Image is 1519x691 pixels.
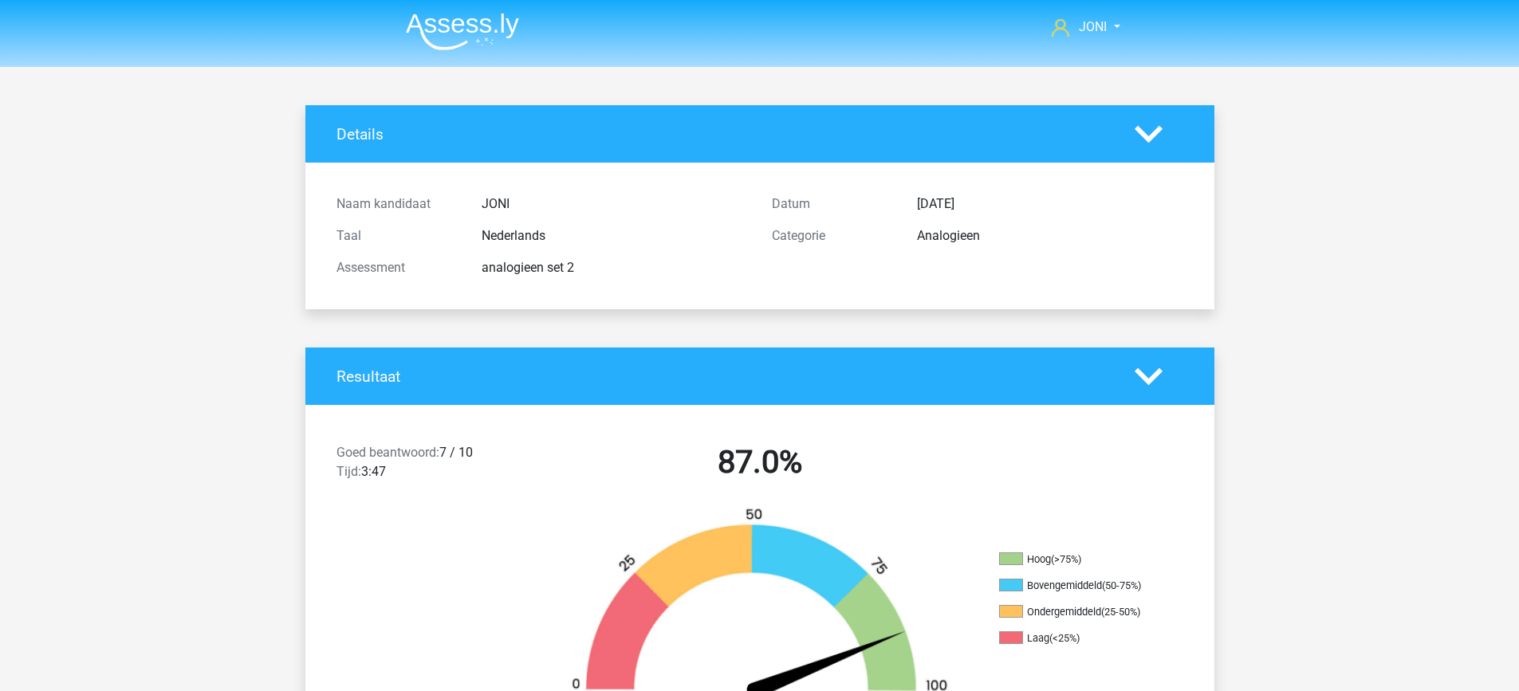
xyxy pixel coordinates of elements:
[905,194,1195,214] div: [DATE]
[336,367,1111,386] h4: Resultaat
[336,445,439,460] span: Goed beantwoord:
[760,194,905,214] div: Datum
[325,258,470,277] div: Assessment
[470,194,760,214] div: JONI
[1051,553,1081,565] div: (>75%)
[325,226,470,245] div: Taal
[999,552,1159,567] li: Hoog
[1045,18,1126,37] a: JONI
[470,226,760,245] div: Nederlands
[336,464,361,479] span: Tijd:
[1102,579,1141,591] div: (50-75%)
[1101,606,1140,618] div: (25-50%)
[470,258,760,277] div: analogieen set 2
[1079,19,1107,34] span: JONI
[999,579,1159,593] li: Bovengemiddeld
[999,631,1159,646] li: Laag
[905,226,1195,245] div: Analogieen
[999,605,1159,619] li: Ondergemiddeld
[760,226,905,245] div: Categorie
[554,443,966,481] h2: 87.0%
[325,443,542,488] div: 7 / 10 3:47
[1049,632,1080,644] div: (<25%)
[325,194,470,214] div: Naam kandidaat
[336,125,1111,143] h4: Details
[406,13,519,50] img: Assessly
